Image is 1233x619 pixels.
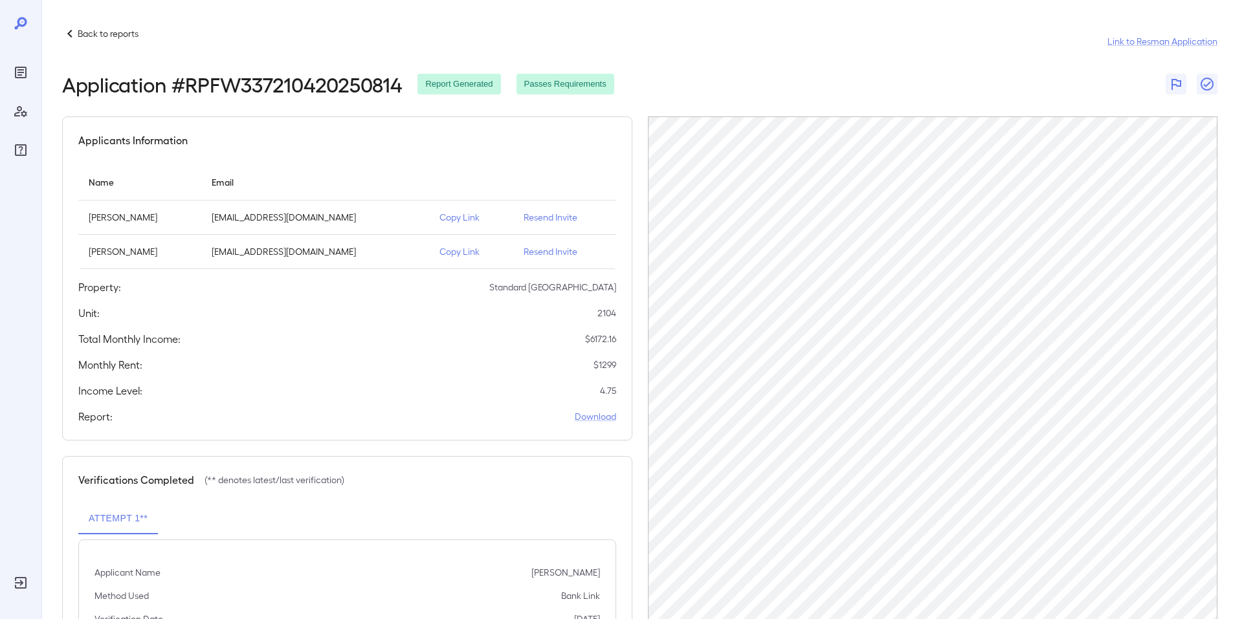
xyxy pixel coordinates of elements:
[78,133,188,148] h5: Applicants Information
[212,211,419,224] p: [EMAIL_ADDRESS][DOMAIN_NAME]
[1107,35,1217,48] a: Link to Resman Application
[94,566,161,579] p: Applicant Name
[10,62,31,83] div: Reports
[10,140,31,160] div: FAQ
[78,164,616,269] table: simple table
[89,211,191,224] p: [PERSON_NAME]
[78,331,181,347] h5: Total Monthly Income:
[78,472,194,488] h5: Verifications Completed
[78,503,158,534] button: Attempt 1**
[439,211,503,224] p: Copy Link
[575,410,616,423] a: Download
[517,78,614,91] span: Passes Requirements
[10,572,31,593] div: Log Out
[524,245,606,258] p: Resend Invite
[78,164,201,201] th: Name
[89,245,191,258] p: [PERSON_NAME]
[585,332,616,345] p: $ 6172.16
[201,164,429,201] th: Email
[524,211,606,224] p: Resend Invite
[600,384,616,397] p: 4.75
[78,27,139,40] p: Back to reports
[62,72,402,96] h2: Application # RPFW337210420250814
[417,78,500,91] span: Report Generated
[1166,74,1186,94] button: Flag Report
[78,409,113,424] h5: Report:
[78,279,121,295] h5: Property:
[594,358,616,371] p: $ 1299
[561,589,600,602] p: Bank Link
[94,589,149,602] p: Method Used
[489,281,616,294] p: Standard [GEOGRAPHIC_DATA]
[439,245,503,258] p: Copy Link
[78,357,142,373] h5: Monthly Rent:
[78,305,100,321] h5: Unit:
[531,566,600,579] p: [PERSON_NAME]
[1197,74,1217,94] button: Close Report
[212,245,419,258] p: [EMAIL_ADDRESS][DOMAIN_NAME]
[597,307,616,320] p: 2104
[205,473,344,486] p: (** denotes latest/last verification)
[78,383,142,398] h5: Income Level:
[10,101,31,122] div: Manage Users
